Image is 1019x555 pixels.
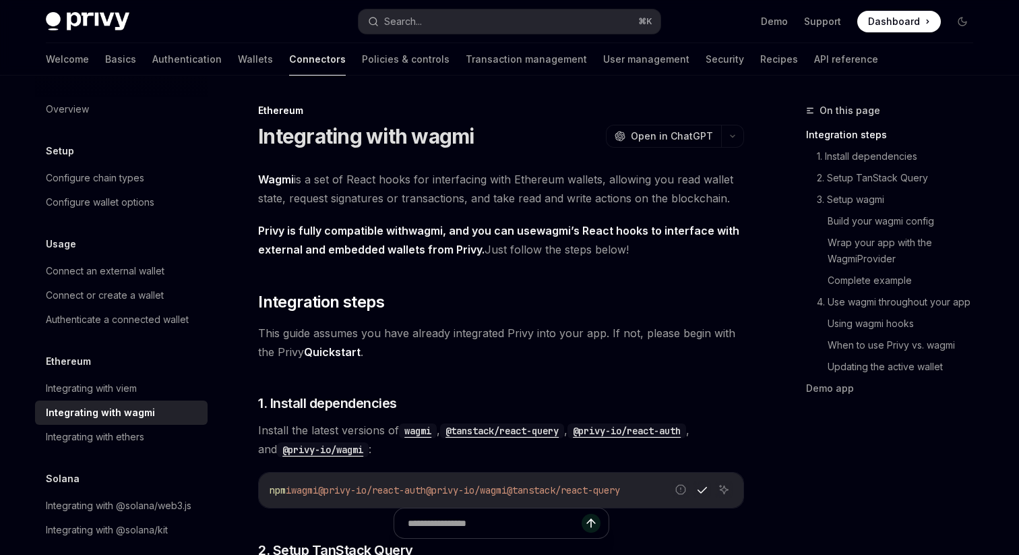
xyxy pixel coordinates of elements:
span: Install the latest versions of , , , and : [258,421,744,459]
div: Connect or create a wallet [46,287,164,303]
a: Configure chain types [35,166,208,190]
a: @tanstack/react-query [440,423,564,437]
div: Search... [384,13,422,30]
div: Integrating with ethers [46,429,144,445]
span: On this page [820,103,880,119]
button: Open in ChatGPT [606,125,721,148]
div: Integrating with @solana/web3.js [46,498,191,514]
a: Welcome [46,43,89,76]
a: wagmi [536,224,571,238]
a: 1. Install dependencies [817,146,984,167]
strong: Privy is fully compatible with , and you can use ’s React hooks to interface with external and em... [258,224,739,256]
a: wagmi [408,224,443,238]
a: Connect or create a wallet [35,283,208,308]
a: Integrating with ethers [35,425,208,449]
a: @privy-io/react-auth [567,423,686,437]
div: Configure chain types [46,170,144,186]
span: is a set of React hooks for interfacing with Ethereum wallets, allowing you read wallet state, re... [258,170,744,208]
span: This guide assumes you have already integrated Privy into your app. If not, please begin with the... [258,324,744,361]
h5: Usage [46,236,76,252]
div: Integrating with viem [46,380,137,397]
a: Wallets [238,43,273,76]
h5: Solana [46,471,80,487]
span: 1. Install dependencies [258,394,397,413]
button: Copy the contents from the code block [693,481,711,498]
a: API reference [814,43,878,76]
a: Demo [761,15,788,28]
a: Authentication [152,43,222,76]
span: wagmi [291,484,318,496]
a: User management [603,43,689,76]
div: Integrating with @solana/kit [46,522,168,538]
div: Ethereum [258,104,744,117]
h5: Setup [46,143,74,159]
span: Just follow the steps below! [258,221,744,259]
span: npm [270,484,286,496]
code: @privy-io/wagmi [277,442,369,457]
div: Overview [46,101,89,117]
a: Recipes [760,43,798,76]
a: Quickstart [304,345,361,359]
a: Integrating with @solana/web3.js [35,494,208,518]
button: Report incorrect code [672,481,689,498]
a: Security [706,43,744,76]
div: Authenticate a connected wallet [46,312,189,328]
a: Basics [105,43,136,76]
code: @tanstack/react-query [440,423,564,438]
div: Integrating with wagmi [46,405,155,421]
a: Integrating with viem [35,376,208,401]
a: Using wagmi hooks [828,313,984,334]
span: @privy-io/wagmi [426,484,507,496]
a: 2. Setup TanStack Query [817,167,984,189]
div: Connect an external wallet [46,263,164,279]
a: Policies & controls [362,43,450,76]
button: Ask AI [715,481,733,498]
a: Support [804,15,841,28]
code: wagmi [399,423,437,438]
a: Updating the active wallet [828,356,984,378]
span: ⌘ K [638,16,652,27]
span: @privy-io/react-auth [318,484,426,496]
a: When to use Privy vs. wagmi [828,334,984,356]
a: Integrating with wagmi [35,401,208,425]
a: Authenticate a connected wallet [35,308,208,332]
code: @privy-io/react-auth [567,423,686,438]
a: Dashboard [857,11,941,32]
span: i [286,484,291,496]
a: 3. Setup wagmi [817,189,984,210]
div: Configure wallet options [46,194,154,210]
a: Complete example [828,270,984,291]
a: Integration steps [806,124,984,146]
a: Configure wallet options [35,190,208,214]
img: dark logo [46,12,129,31]
a: Wagmi [258,173,294,187]
button: Toggle dark mode [952,11,973,32]
span: Integration steps [258,291,384,313]
a: Wrap your app with the WagmiProvider [828,232,984,270]
a: Connect an external wallet [35,259,208,283]
a: Build your wagmi config [828,210,984,232]
a: Transaction management [466,43,587,76]
a: Overview [35,97,208,121]
span: @tanstack/react-query [507,484,620,496]
a: Connectors [289,43,346,76]
h5: Ethereum [46,353,91,370]
a: @privy-io/wagmi [277,442,369,456]
span: Dashboard [868,15,920,28]
span: Open in ChatGPT [631,129,713,143]
a: Demo app [806,378,984,399]
a: wagmi [399,423,437,437]
button: Send message [582,514,600,533]
a: Integrating with @solana/kit [35,518,208,542]
h1: Integrating with wagmi [258,124,474,148]
a: 4. Use wagmi throughout your app [817,291,984,313]
button: Search...⌘K [359,9,660,34]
